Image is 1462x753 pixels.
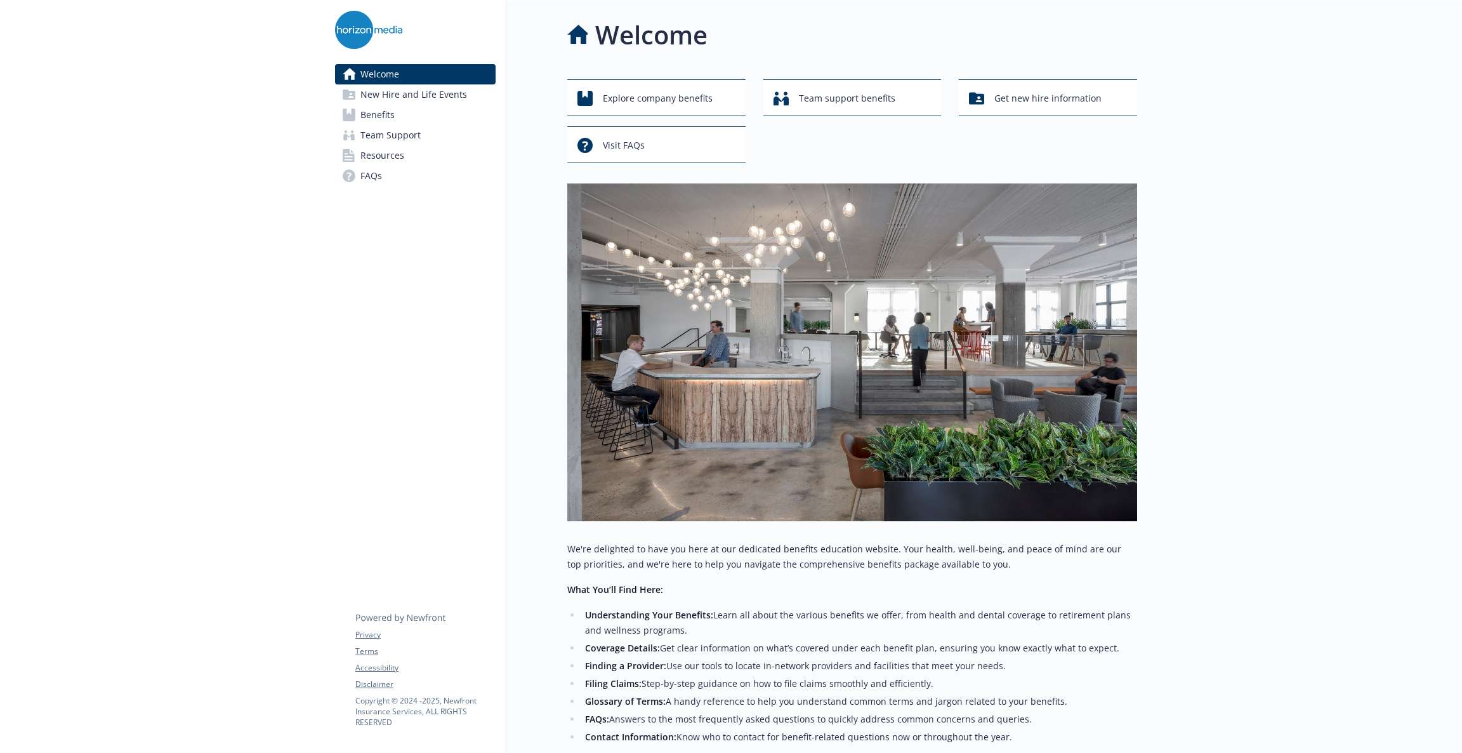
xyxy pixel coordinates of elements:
[585,642,660,654] strong: Coverage Details:
[581,676,1137,691] li: Step-by-step guidance on how to file claims smoothly and efficiently.
[585,660,666,672] strong: Finding a Provider:
[355,646,495,657] a: Terms
[335,64,496,84] a: Welcome
[355,679,495,690] a: Disclaimer
[360,105,395,125] span: Benefits
[959,79,1137,116] button: Get new hire information
[585,731,676,743] strong: Contact Information:
[335,166,496,186] a: FAQs
[581,608,1137,638] li: Learn all about the various benefits we offer, from health and dental coverage to retirement plan...
[585,713,609,725] strong: FAQs:
[581,641,1137,656] li: Get clear information on what’s covered under each benefit plan, ensuring you know exactly what t...
[335,105,496,125] a: Benefits
[335,145,496,166] a: Resources
[360,64,399,84] span: Welcome
[567,183,1137,521] img: overview page banner
[799,86,895,110] span: Team support benefits
[603,86,713,110] span: Explore company benefits
[595,16,708,54] h1: Welcome
[360,166,382,186] span: FAQs
[335,84,496,105] a: New Hire and Life Events
[567,542,1137,572] p: We're delighted to have you here at our dedicated benefits education website. Your health, well-b...
[360,125,421,145] span: Team Support
[360,84,467,105] span: New Hire and Life Events
[567,583,663,596] strong: What You’ll Find Here:
[355,662,495,674] a: Accessibility
[581,694,1137,709] li: A handy reference to help you understand common terms and jargon related to your benefits.
[335,125,496,145] a: Team Support
[585,695,666,707] strong: Glossary of Terms:
[355,695,495,728] p: Copyright © 2024 - 2025 , Newfront Insurance Services, ALL RIGHTS RESERVED
[567,126,746,163] button: Visit FAQs
[994,86,1102,110] span: Get new hire information
[581,730,1137,745] li: Know who to contact for benefit-related questions now or throughout the year.
[567,79,746,116] button: Explore company benefits
[763,79,942,116] button: Team support benefits
[585,609,713,621] strong: Understanding Your Benefits:
[603,133,645,157] span: Visit FAQs
[581,712,1137,727] li: Answers to the most frequently asked questions to quickly address common concerns and queries.
[360,145,404,166] span: Resources
[585,677,642,690] strong: Filing Claims:
[355,629,495,641] a: Privacy
[581,658,1137,674] li: Use our tools to locate in-network providers and facilities that meet your needs.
